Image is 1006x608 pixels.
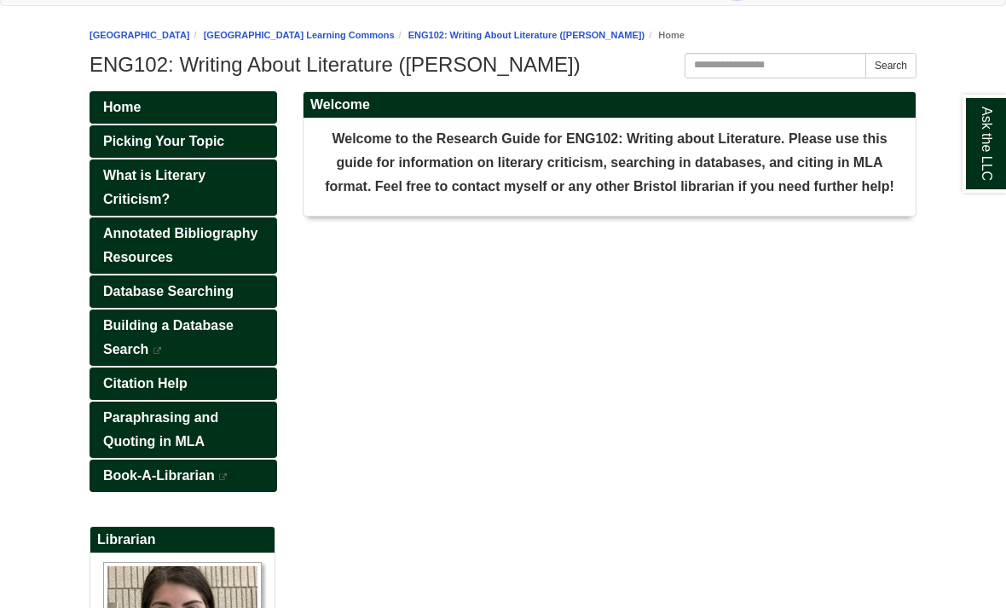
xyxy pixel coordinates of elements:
[304,92,916,119] h2: Welcome
[865,53,916,78] button: Search
[103,134,224,148] span: Picking Your Topic
[103,168,205,206] span: What is Literary Criticism?
[311,234,908,569] iframe: YouTube video player
[90,125,277,158] a: Picking Your Topic
[103,318,234,356] span: Building a Database Search
[90,30,190,40] a: [GEOGRAPHIC_DATA]
[103,410,218,449] span: Paraphrasing and Quoting in MLA
[90,27,916,43] nav: breadcrumb
[90,159,277,216] a: What is Literary Criticism?
[90,460,277,492] a: Book-A-Librarian
[153,347,163,355] i: This link opens in a new window
[645,27,685,43] li: Home
[90,217,277,274] a: Annotated Bibliography Resources
[90,310,277,366] a: Building a Database Search
[90,91,277,124] a: Home
[325,131,894,194] strong: Welcome to the Research Guide for ENG102: Writing about Literature. Please use this guide for inf...
[90,275,277,308] a: Database Searching
[90,527,275,553] h2: Librarian
[218,473,228,481] i: This link opens in a new window
[204,30,395,40] a: [GEOGRAPHIC_DATA] Learning Commons
[103,284,234,298] span: Database Searching
[103,100,141,114] span: Home
[90,53,916,77] h1: ENG102: Writing About Literature ([PERSON_NAME])
[90,402,277,458] a: Paraphrasing and Quoting in MLA
[90,368,277,400] a: Citation Help
[103,376,188,391] span: Citation Help
[103,226,257,264] span: Annotated Bibliography Resources
[103,468,215,483] span: Book-A-Librarian
[408,30,645,40] a: ENG102: Writing About Literature ([PERSON_NAME])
